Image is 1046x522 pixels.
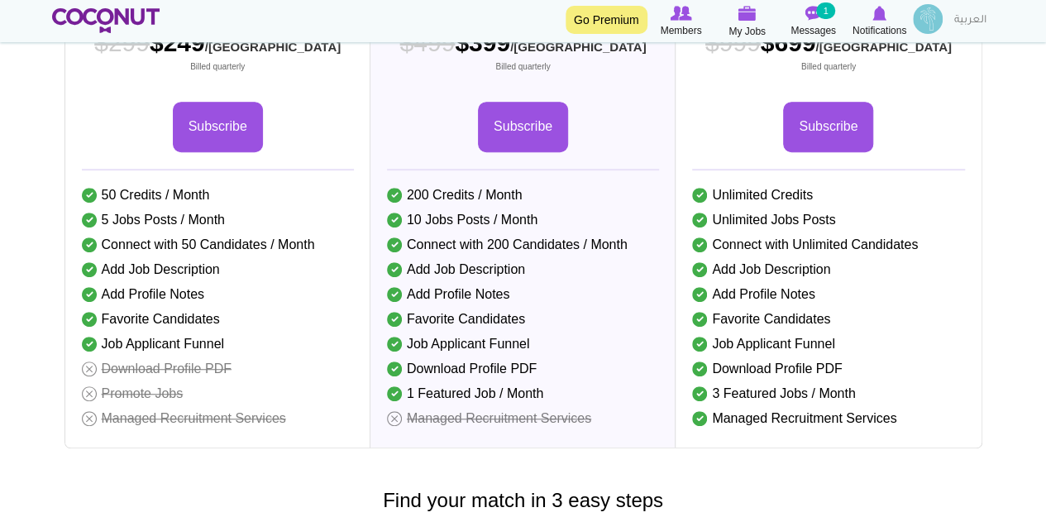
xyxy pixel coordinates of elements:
span: $399 [400,26,647,73]
span: $999 [705,29,761,56]
li: Connect with 50 Candidates / Month [82,232,354,257]
small: Billed quarterly [705,61,952,73]
li: Job Applicant Funnel [387,332,659,357]
span: $699 [705,26,952,73]
sub: /[GEOGRAPHIC_DATA] [510,40,646,54]
a: Browse Members Members [648,4,714,39]
li: Unlimited Credits [692,183,964,208]
a: Go Premium [566,6,647,34]
a: Subscribe [478,102,568,152]
span: $249 [94,26,341,73]
a: Notifications Notifications [847,4,913,39]
span: $299 [94,29,150,56]
li: Download Profile PDF [387,357,659,381]
li: Connect with 200 Candidates / Month [387,232,659,257]
a: العربية [946,4,995,37]
li: 1 Featured Job / Month [387,381,659,406]
img: My Jobs [738,6,757,21]
li: 200 Credits / Month [387,183,659,208]
li: 3 Featured Jobs / Month [692,381,964,406]
li: Download Profile PDF [692,357,964,381]
li: Unlimited Jobs Posts [692,208,964,232]
li: Managed Recruitment Services [82,406,354,431]
li: Managed Recruitment Services [692,406,964,431]
a: My Jobs My Jobs [714,4,781,40]
img: Browse Members [670,6,691,21]
li: 5 Jobs Posts / Month [82,208,354,232]
li: Add Job Description [82,257,354,282]
small: 1 [816,2,834,19]
small: Billed quarterly [400,61,647,73]
li: Favorite Candidates [387,307,659,332]
li: 10 Jobs Posts / Month [387,208,659,232]
li: Favorite Candidates [692,307,964,332]
span: Notifications [853,22,906,39]
sub: /[GEOGRAPHIC_DATA] [205,40,341,54]
li: Promote Jobs [82,381,354,406]
li: Add Profile Notes [82,282,354,307]
li: Managed Recruitment Services [387,406,659,431]
a: Subscribe [783,102,873,152]
img: Messages [805,6,822,21]
span: Messages [790,22,836,39]
li: Connect with Unlimited Candidates [692,232,964,257]
sub: /[GEOGRAPHIC_DATA] [815,40,951,54]
li: Download Profile PDF [82,357,354,381]
li: Job Applicant Funnel [82,332,354,357]
li: Job Applicant Funnel [692,332,964,357]
img: Notifications [872,6,886,21]
span: Members [660,22,701,39]
a: Messages Messages 1 [781,4,847,39]
span: $499 [400,29,456,56]
li: Add Job Description [387,257,659,282]
small: Billed quarterly [94,61,341,73]
li: Add Job Description [692,257,964,282]
img: Home [52,8,160,33]
li: Add Profile Notes [387,282,659,307]
li: Add Profile Notes [692,282,964,307]
h3: Find your match in 3 easy steps [40,490,1007,511]
li: 50 Credits / Month [82,183,354,208]
a: Subscribe [173,102,263,152]
span: My Jobs [728,23,766,40]
li: Favorite Candidates [82,307,354,332]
